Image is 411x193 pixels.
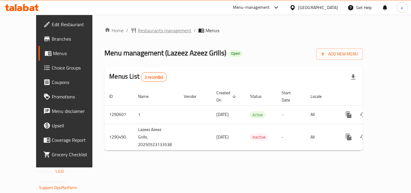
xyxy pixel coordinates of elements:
[39,75,105,89] a: Coupons
[39,104,105,118] a: Menu disclaimer
[39,184,77,191] a: Support.OpsPlatform
[184,93,204,100] span: Vendor
[104,105,133,124] td: 1290607
[52,21,100,28] span: Edit Restaurant
[39,89,105,104] a: Promotions
[52,151,100,158] span: Grocery Checklist
[298,4,338,11] div: [GEOGRAPHIC_DATA]
[205,27,219,34] span: Menus
[229,50,243,57] div: Open
[250,111,265,118] span: Active
[138,27,191,34] span: Restaurants management
[39,178,67,185] span: Get support on:
[216,111,229,118] span: [DATE]
[104,27,124,34] a: Home
[39,167,54,175] span: Version:
[321,50,358,58] span: Add New Menu
[277,124,306,150] td: -
[306,105,337,124] td: All
[104,87,404,151] table: enhanced table
[346,70,360,84] div: Export file
[341,107,356,122] button: more
[109,72,167,82] h2: Menus List
[306,124,337,150] td: All
[104,27,363,34] nav: breadcrumb
[133,124,179,150] td: Lazeez Azeez Grills, 20250523133538
[138,93,156,100] span: Name
[341,130,356,144] button: more
[133,105,179,124] td: 1
[216,89,238,104] span: Created On
[311,93,329,100] span: Locale
[39,17,105,32] a: Edit Restaurant
[337,87,404,106] th: Actions
[52,107,100,115] span: Menu disclaimer
[194,27,196,34] li: /
[126,27,128,34] li: /
[316,48,363,60] button: Add New Menu
[141,74,167,80] span: 2 record(s)
[52,136,100,144] span: Coverage Report
[52,122,100,129] span: Upsell
[53,50,100,57] span: Menus
[250,93,270,100] span: Status
[356,107,370,122] button: Change Status
[39,46,105,61] a: Menus
[233,4,270,11] div: Menu-management
[39,133,105,147] a: Coverage Report
[39,147,105,162] a: Grocery Checklist
[277,105,306,124] td: -
[229,51,243,56] span: Open
[356,130,370,144] button: Change Status
[52,93,100,100] span: Promotions
[282,89,298,104] span: Start Date
[250,134,268,141] span: Inactive
[401,4,403,11] span: a
[216,133,229,141] span: [DATE]
[52,79,100,86] span: Coupons
[55,167,64,175] span: 1.0.0
[104,124,133,150] td: 1290490
[104,46,226,60] span: Menu management ( Lazeez Azeez Grills )
[141,72,167,82] div: Total records count
[39,61,105,75] a: Choice Groups
[131,27,191,34] a: Restaurants management
[39,118,105,133] a: Upsell
[109,93,121,100] span: ID
[52,64,100,71] span: Choice Groups
[39,32,105,46] a: Branches
[52,35,100,42] span: Branches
